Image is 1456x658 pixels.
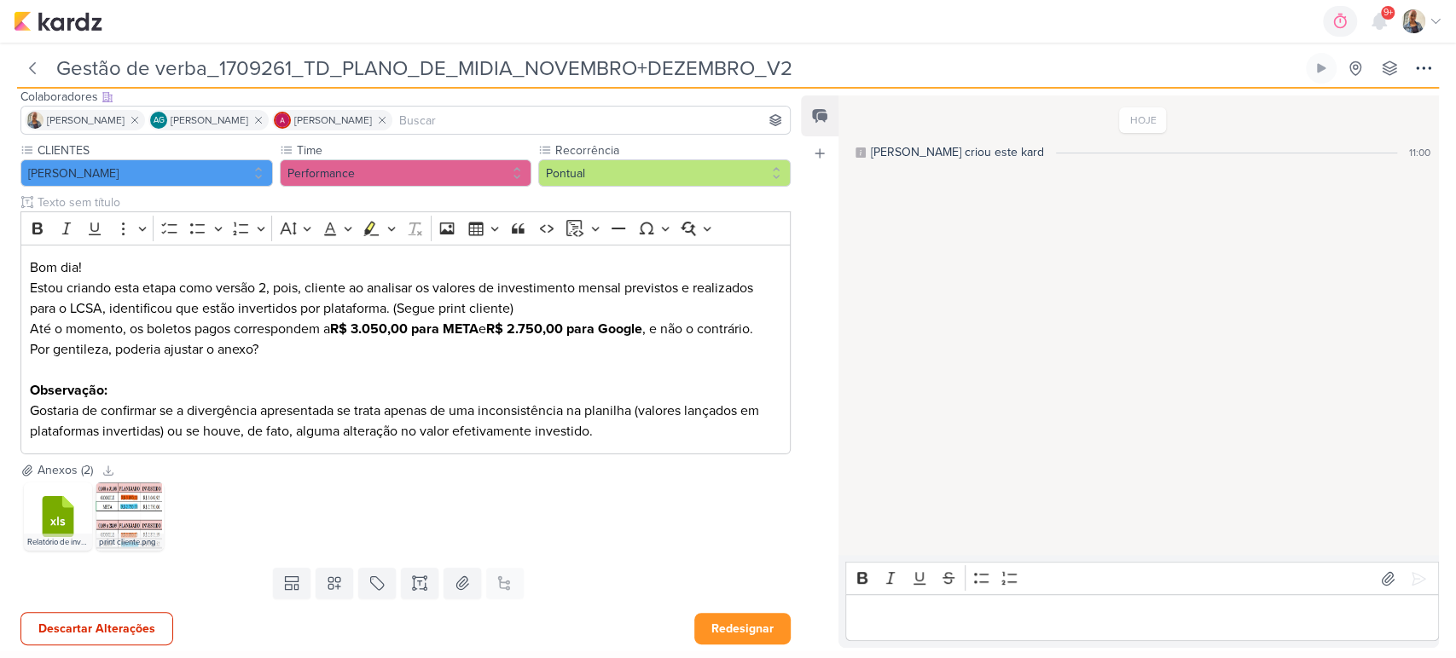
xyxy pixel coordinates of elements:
[1383,6,1393,20] span: 9+
[396,110,786,130] input: Buscar
[274,112,291,129] img: Alessandra Gomes
[20,159,273,187] button: [PERSON_NAME]
[845,594,1439,641] div: Editor editing area: main
[36,141,273,159] label: CLIENTES
[30,382,107,399] strong: Observação:
[486,320,642,338] strong: R$ 2.750,00 para Google
[1401,9,1425,33] img: Iara Santos
[51,53,1302,84] input: Kard Sem Título
[30,339,782,442] p: Por gentileza, poderia ajustar o anexo? Gostaria de confirmar se a divergência apresentada se tra...
[1314,61,1328,75] div: Ligar relógio
[280,159,532,187] button: Performance
[150,112,167,129] div: Aline Gimenez Graciano
[20,612,173,645] button: Descartar Alterações
[294,113,372,128] span: [PERSON_NAME]
[171,113,248,128] span: [PERSON_NAME]
[1409,145,1430,160] div: 11:00
[30,278,782,319] p: Estou criando esta etapa como versão 2, pois, cliente ao analisar os valores de investimento mens...
[34,193,791,211] input: Texto sem título
[20,211,791,245] div: Editor toolbar
[30,257,782,278] p: Bom dia!
[20,245,791,455] div: Editor editing area: main
[554,141,791,159] label: Recorrência
[96,534,164,551] div: print cliente.png
[694,613,791,644] button: Redesignar
[26,112,44,129] img: Iara Santos
[538,159,791,187] button: Pontual
[38,461,93,479] div: Anexos (2)
[24,534,92,551] div: Relatório de investimento - TD (1) (2).xlsx
[295,141,532,159] label: Time
[96,482,164,551] img: 5HUC28gKmu9vvpO6tRLmyRww4lAI9X5kMIZMFE6Z.png
[330,320,479,338] strong: R$ 3.050,00 para META
[30,319,782,339] p: Até o momento, os boletos pagos correspondem a e , e não o contrário.
[871,143,1044,161] div: [PERSON_NAME] criou este kard
[154,117,165,125] p: AG
[845,562,1439,595] div: Editor toolbar
[47,113,125,128] span: [PERSON_NAME]
[14,11,102,32] img: kardz.app
[20,88,791,106] div: Colaboradores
